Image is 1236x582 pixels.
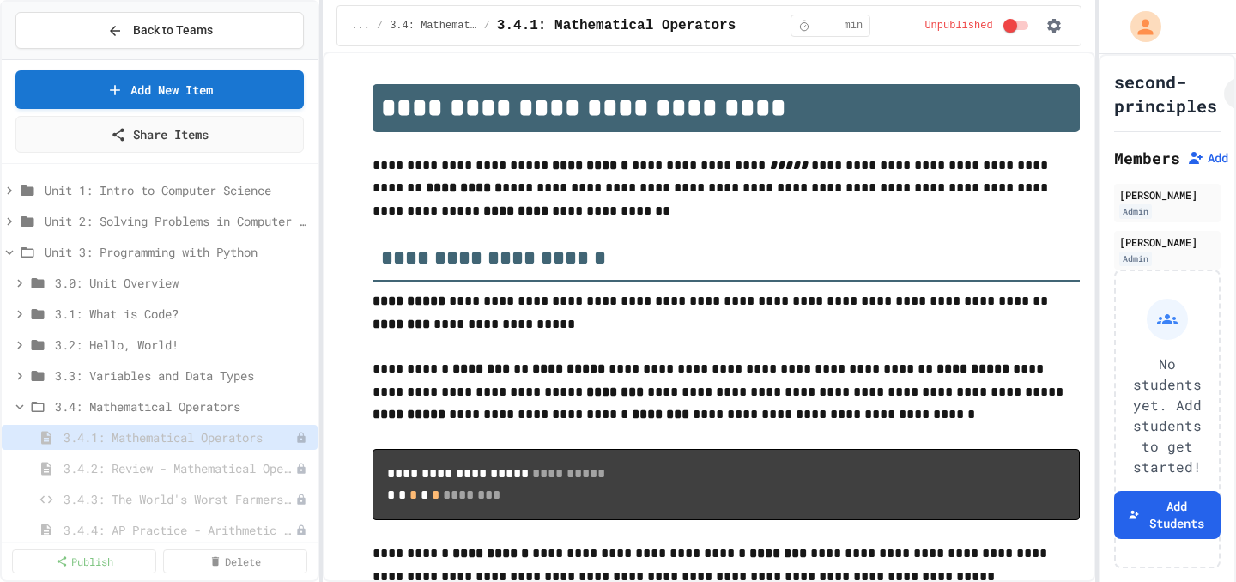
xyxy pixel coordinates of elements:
[1114,491,1221,539] button: Add Students
[295,463,307,475] div: Unpublished
[45,243,311,261] span: Unit 3: Programming with Python
[64,428,295,446] span: 3.4.1: Mathematical Operators
[1094,439,1219,512] iframe: chat widget
[377,19,383,33] span: /
[295,524,307,537] div: Unpublished
[133,21,213,39] span: Back to Teams
[45,212,311,230] span: Unit 2: Solving Problems in Computer Science
[55,397,311,415] span: 3.4: Mathematical Operators
[1130,354,1205,477] p: No students yet. Add students to get started!
[484,19,490,33] span: /
[295,432,307,444] div: Unpublished
[497,15,736,36] span: 3.4.1: Mathematical Operators
[1112,7,1166,46] div: My Account
[15,116,304,153] a: Share Items
[845,19,863,33] span: min
[64,490,295,508] span: 3.4.3: The World's Worst Farmers Market
[1114,70,1217,118] h1: second-principles
[1164,513,1219,565] iframe: chat widget
[390,19,477,33] span: 3.4: Mathematical Operators
[64,459,295,477] span: 3.4.2: Review - Mathematical Operators
[12,549,156,573] a: Publish
[1119,252,1152,266] div: Admin
[55,274,311,292] span: 3.0: Unit Overview
[1114,146,1180,170] h2: Members
[351,19,370,33] span: ...
[15,70,304,109] a: Add New Item
[1119,187,1215,203] div: [PERSON_NAME]
[295,494,307,506] div: Unpublished
[924,19,992,33] span: Unpublished
[64,521,295,539] span: 3.4.4: AP Practice - Arithmetic Operators
[55,305,311,323] span: 3.1: What is Code?
[15,12,304,49] button: Back to Teams
[1187,149,1228,167] button: Add
[45,181,311,199] span: Unit 1: Intro to Computer Science
[1119,234,1215,250] div: [PERSON_NAME]
[55,367,311,385] span: 3.3: Variables and Data Types
[1119,204,1152,219] div: Admin
[163,549,307,573] a: Delete
[55,336,311,354] span: 3.2: Hello, World!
